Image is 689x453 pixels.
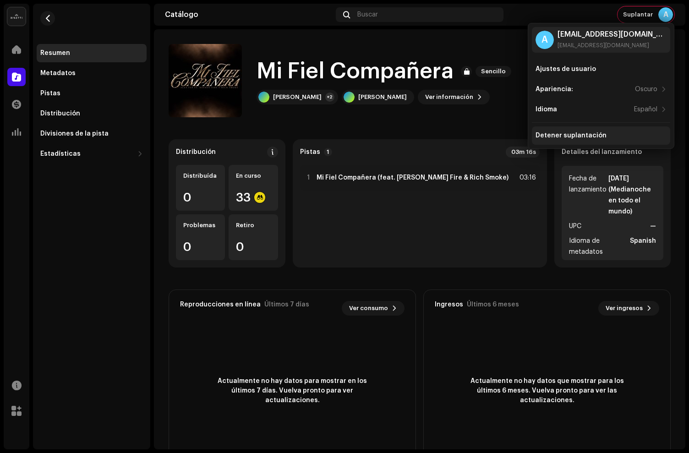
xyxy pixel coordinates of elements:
re-m-nav-item: Resumen [37,44,147,62]
span: Sencillo [476,66,511,77]
div: Estadísticas [40,150,81,158]
span: Ver ingresos [606,299,643,317]
div: Resumen [40,49,70,57]
div: En curso [236,172,270,180]
div: Últimos 6 meses [467,301,519,308]
re-m-nav-item: Idioma [532,100,670,119]
div: [PERSON_NAME] [358,93,407,101]
div: [PERSON_NAME] [273,93,322,101]
strong: Mi Fiel Compañera (feat. [PERSON_NAME] Fire & Rich Smoke) [317,174,509,181]
div: Distribución [40,110,80,117]
div: Detener suplantación [536,132,607,139]
div: Metadatos [40,70,76,77]
div: Ajustes de usuario [536,65,596,73]
re-m-nav-item: Ajustes de usuario [532,60,670,78]
re-m-nav-item: Divisiones de la pista [37,125,147,143]
strong: — [650,221,656,232]
div: +2 [325,93,334,102]
div: A [536,31,554,49]
span: Ver consumo [349,299,388,317]
span: Actualmente no hay datos para mostrar en los últimos 7 días. Vuelva pronto para ver actualizaciones. [210,377,375,405]
div: Catálogo [165,11,332,18]
div: Idioma [536,106,557,113]
div: 03m 16s [506,147,540,158]
re-m-nav-dropdown: Estadísticas [37,145,147,163]
div: Divisiones de la pista [40,130,109,137]
re-m-nav-item: Distribución [37,104,147,123]
re-m-nav-item: Metadatos [37,64,147,82]
h1: Mi Fiel Compañera [257,57,454,86]
div: [EMAIL_ADDRESS][DOMAIN_NAME] [558,31,667,38]
span: Ver información [425,88,473,106]
strong: [DATE] (Medianoche en todo el mundo) [608,173,656,217]
span: Buscar [357,11,378,18]
span: Actualmente no hay datos que mostrar para los últimos 6 meses. Vuelva pronto para ver las actuali... [465,377,629,405]
button: Ver consumo [342,301,405,316]
div: A [658,7,673,22]
span: Idioma de metadatos [569,235,629,257]
strong: Pistas [300,148,320,156]
strong: Spanish [630,235,656,257]
button: Ver ingresos [598,301,659,316]
span: Fecha de lanzamiento [569,173,607,217]
div: [EMAIL_ADDRESS][DOMAIN_NAME] [558,42,667,49]
div: Retiro [236,222,270,229]
div: 03:16 [516,172,536,183]
div: Distribución [176,148,216,156]
div: Pistas [40,90,60,97]
div: Ingresos [435,301,463,308]
re-m-nav-item: Detener suplantación [532,126,670,145]
strong: Detalles del lanzamiento [562,148,642,156]
div: Problemas [183,222,218,229]
span: Suplantar [623,11,653,18]
re-m-nav-item: Pistas [37,84,147,103]
re-m-nav-item: Apariencia: [532,80,670,98]
div: Apariencia: [536,86,573,93]
img: 02a7c2d3-3c89-4098-b12f-2ff2945c95ee [7,7,26,26]
p-badge: 1 [324,148,332,156]
div: Oscuro [635,86,657,93]
span: UPC [569,221,581,232]
div: Últimos 7 días [264,301,309,308]
div: Reproducciones en línea [180,301,261,308]
div: Distribuída [183,172,218,180]
button: Ver información [418,90,490,104]
div: Español [634,106,657,113]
